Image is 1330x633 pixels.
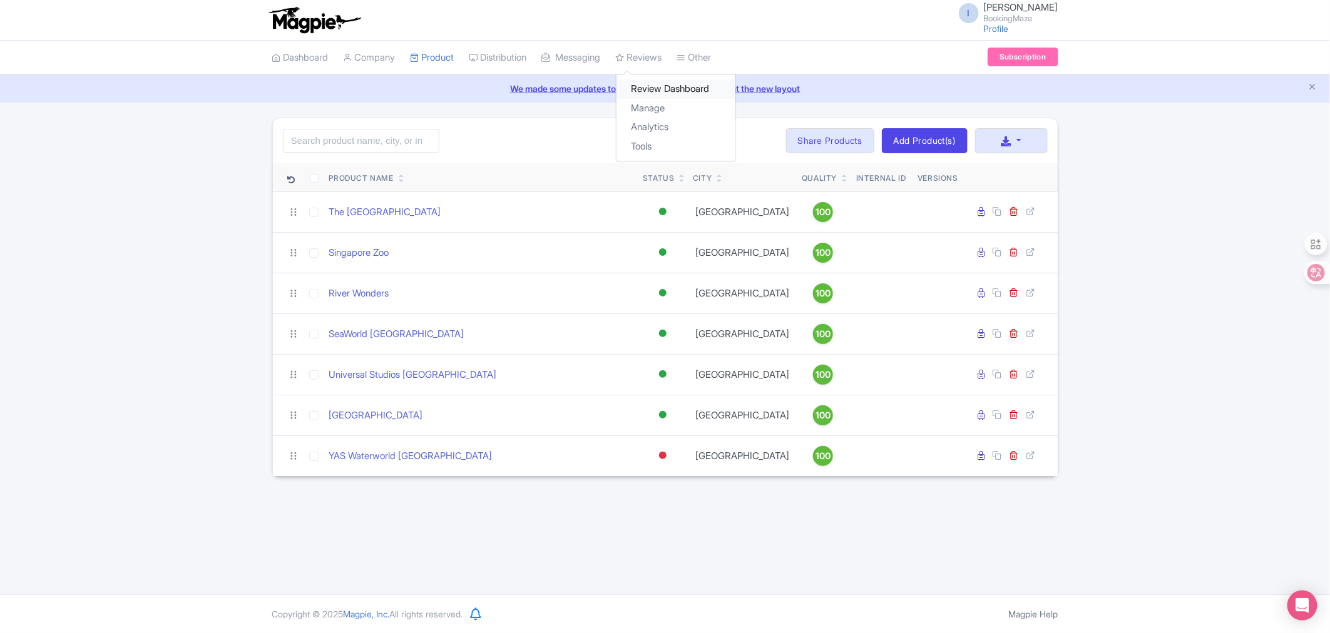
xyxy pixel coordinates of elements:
[616,137,735,156] a: Tools
[688,395,797,435] td: [GEOGRAPHIC_DATA]
[816,408,831,422] span: 100
[816,286,831,300] span: 100
[265,607,471,620] div: Copyright © 2025 All rights reserved.
[542,41,601,75] a: Messaging
[688,435,797,476] td: [GEOGRAPHIC_DATA]
[657,203,669,221] div: Active
[344,609,390,619] span: Magpie, Inc.
[616,99,735,118] a: Manage
[469,41,527,75] a: Distribution
[816,449,831,463] span: 100
[1009,609,1058,619] a: Magpie Help
[802,446,844,466] a: 100
[951,3,1058,23] a: I [PERSON_NAME] BookingMaze
[1287,590,1317,620] div: Open Intercom Messenger
[329,408,423,423] a: [GEOGRAPHIC_DATA]
[802,283,844,303] a: 100
[802,243,844,263] a: 100
[8,82,1322,95] a: We made some updates to the platform. Read more about the new layout
[802,405,844,425] a: 100
[988,48,1058,66] a: Subscription
[850,163,913,192] th: Internal ID
[802,173,837,184] div: Quality
[1308,81,1317,95] button: Close announcement
[816,246,831,260] span: 100
[329,246,389,260] a: Singapore Zoo
[643,173,675,184] div: Status
[688,354,797,395] td: [GEOGRAPHIC_DATA]
[266,6,363,34] img: logo-ab69f6fb50320c5b225c76a69d11143b.png
[984,1,1058,13] span: [PERSON_NAME]
[688,313,797,354] td: [GEOGRAPHIC_DATA]
[959,3,979,23] span: I
[657,243,669,261] div: Active
[329,368,497,382] a: Universal Studios [GEOGRAPHIC_DATA]
[657,284,669,302] div: Active
[657,325,669,343] div: Active
[913,163,963,192] th: Versions
[688,232,797,273] td: [GEOGRAPHIC_DATA]
[802,202,844,222] a: 100
[616,118,735,137] a: Analytics
[688,273,797,313] td: [GEOGRAPHIC_DATA]
[329,327,464,342] a: SeaWorld [GEOGRAPHIC_DATA]
[657,447,669,465] div: Inactive
[657,406,669,424] div: Active
[688,191,797,232] td: [GEOGRAPHIC_DATA]
[802,324,844,344] a: 100
[816,205,831,219] span: 100
[411,41,454,75] a: Product
[786,128,874,153] a: Share Products
[344,41,396,75] a: Company
[616,79,735,99] a: Review Dashboard
[616,41,662,75] a: Reviews
[677,41,712,75] a: Other
[816,368,831,382] span: 100
[329,286,389,301] a: River Wonders
[984,23,1009,34] a: Profile
[283,129,439,153] input: Search product name, city, or interal id
[816,327,831,341] span: 100
[882,128,968,153] a: Add Product(s)
[984,14,1058,23] small: BookingMaze
[329,449,493,463] a: YAS Waterworld [GEOGRAPHIC_DATA]
[329,173,394,184] div: Product Name
[657,365,669,383] div: Active
[693,173,712,184] div: City
[802,365,844,385] a: 100
[329,205,441,220] a: The [GEOGRAPHIC_DATA]
[272,41,329,75] a: Dashboard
